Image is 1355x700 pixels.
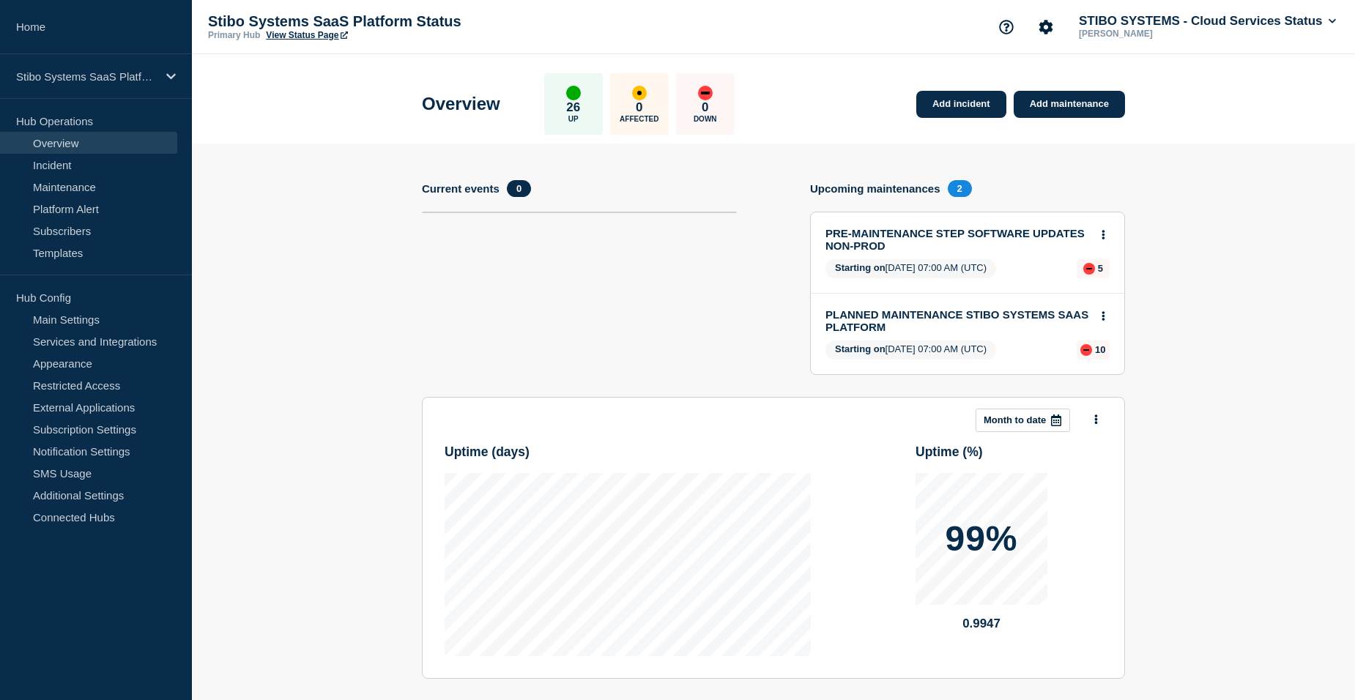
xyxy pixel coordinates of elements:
p: Affected [620,115,658,123]
div: up [566,86,581,100]
h1: Overview [422,94,500,114]
h3: Uptime ( days ) [445,444,811,460]
button: Month to date [976,409,1070,432]
p: Month to date [984,414,1046,425]
p: 99% [945,521,1017,556]
p: Primary Hub [208,30,260,40]
button: Account settings [1031,12,1061,42]
a: PLANNED MAINTENANCE STIBO SYSTEMS SAAS PLATFORM [825,308,1090,333]
div: down [1080,344,1092,356]
div: affected [632,86,647,100]
p: Stibo Systems SaaS Platform Status [16,70,157,83]
h4: Upcoming maintenances [810,182,940,195]
p: 5 [1098,263,1103,274]
p: Up [568,115,579,123]
h3: Uptime ( % ) [916,444,1102,460]
span: Starting on [835,262,886,273]
p: 0.9947 [916,617,1047,631]
button: STIBO SYSTEMS - Cloud Services Status [1076,14,1339,29]
p: 10 [1095,344,1105,355]
button: Support [991,12,1022,42]
span: 0 [507,180,531,197]
p: 26 [566,100,580,115]
div: down [698,86,713,100]
p: 0 [636,100,642,115]
span: Starting on [835,343,886,354]
span: [DATE] 07:00 AM (UTC) [825,340,996,360]
a: Add incident [916,91,1006,118]
div: down [1083,263,1095,275]
p: Down [694,115,717,123]
p: Stibo Systems SaaS Platform Status [208,13,501,30]
a: PRE-MAINTENANCE STEP SOFTWARE UPDATES NON-PROD [825,227,1090,252]
span: 2 [948,180,972,197]
a: View Status Page [266,30,347,40]
h4: Current events [422,182,500,195]
p: 0 [702,100,708,115]
span: [DATE] 07:00 AM (UTC) [825,259,996,278]
p: [PERSON_NAME] [1076,29,1228,39]
a: Add maintenance [1014,91,1125,118]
